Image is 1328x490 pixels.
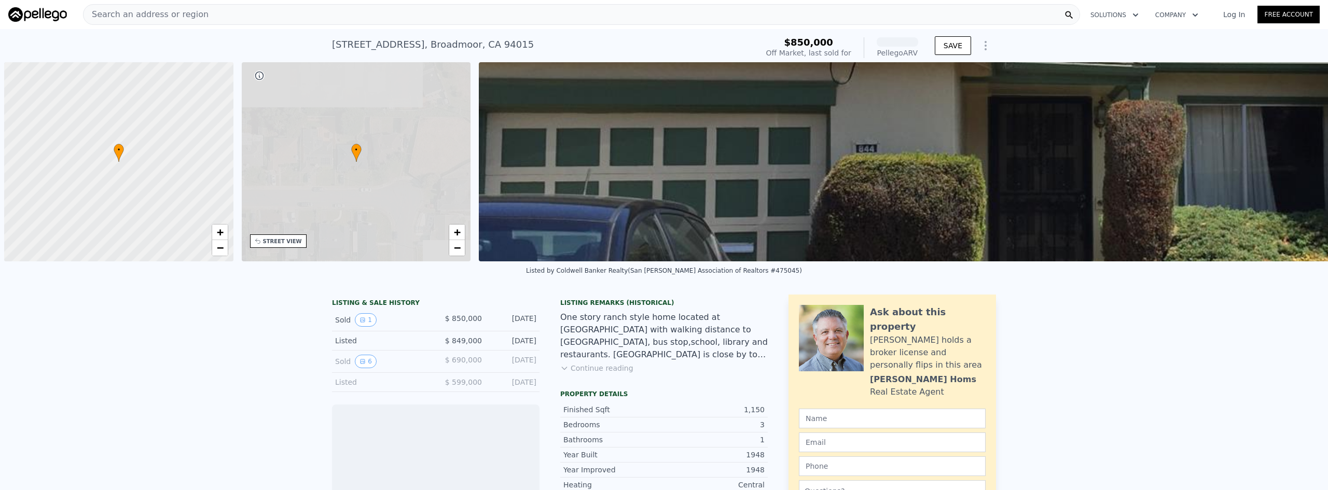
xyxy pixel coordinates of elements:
button: View historical data [355,355,377,368]
a: Zoom out [212,240,228,256]
div: Property details [560,390,768,398]
span: • [351,145,362,155]
div: Central [664,480,765,490]
div: 1948 [664,450,765,460]
div: Bathrooms [563,435,664,445]
div: [STREET_ADDRESS] , Broadmoor , CA 94015 [332,37,534,52]
div: STREET VIEW [263,237,302,245]
a: Zoom in [212,225,228,240]
div: [DATE] [490,377,536,387]
span: $ 599,000 [445,378,482,386]
div: Listed [335,335,427,346]
div: [DATE] [490,355,536,368]
button: Show Options [975,35,996,56]
input: Name [799,409,986,428]
input: Phone [799,456,986,476]
span: + [454,226,461,239]
span: $ 849,000 [445,337,482,345]
div: [DATE] [490,313,536,327]
button: SAVE [935,36,971,55]
span: − [216,241,223,254]
div: • [114,144,124,162]
div: Finished Sqft [563,404,664,415]
button: Company [1147,6,1207,24]
div: Bedrooms [563,419,664,430]
span: + [216,226,223,239]
input: Email [799,432,986,452]
a: Log In [1211,9,1257,20]
div: [DATE] [490,335,536,346]
div: [PERSON_NAME] holds a broker license and personally flips in this area [870,334,986,371]
button: View historical data [355,313,377,327]
div: Pellego ARV [877,48,918,58]
div: Listing Remarks (Historical) [560,299,768,307]
a: Zoom in [449,225,465,240]
div: One story ranch style home located at [GEOGRAPHIC_DATA] with walking distance to [GEOGRAPHIC_DATA... [560,311,768,361]
span: $ 850,000 [445,314,482,323]
button: Solutions [1082,6,1147,24]
span: $850,000 [784,37,833,48]
span: − [454,241,461,254]
div: Sold [335,313,427,327]
div: 1,150 [664,404,765,415]
div: 1948 [664,465,765,475]
div: LISTING & SALE HISTORY [332,299,539,309]
span: • [114,145,124,155]
div: [PERSON_NAME] Homs [870,373,976,386]
div: Heating [563,480,664,490]
button: Continue reading [560,363,633,373]
div: Listed by Coldwell Banker Realty (San [PERSON_NAME] Association of Realtors #475045) [526,267,802,274]
div: Sold [335,355,427,368]
div: 3 [664,419,765,430]
div: • [351,144,362,162]
div: Off Market, last sold for [766,48,851,58]
div: Ask about this property [870,305,986,334]
div: Real Estate Agent [870,386,944,398]
a: Zoom out [449,240,465,256]
span: Search an address or region [84,8,209,21]
span: $ 690,000 [445,356,482,364]
div: 1 [664,435,765,445]
a: Free Account [1257,6,1320,23]
img: Pellego [8,7,67,22]
div: Listed [335,377,427,387]
div: Year Improved [563,465,664,475]
div: Year Built [563,450,664,460]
